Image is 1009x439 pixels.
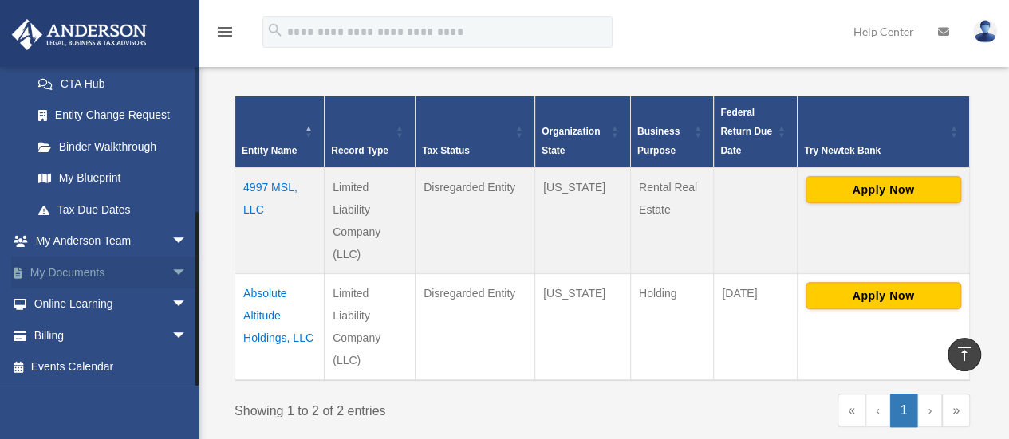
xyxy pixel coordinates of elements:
[331,145,388,156] span: Record Type
[955,344,974,363] i: vertical_align_top
[7,19,152,50] img: Anderson Advisors Platinum Portal
[630,96,713,167] th: Business Purpose: Activate to sort
[171,257,203,289] span: arrow_drop_down
[630,167,713,274] td: Rental Real Estate
[11,257,211,288] a: My Documentsarrow_drop_down
[11,288,211,320] a: Online Learningarrow_drop_down
[806,282,961,309] button: Apply Now
[22,100,203,131] a: Entity Change Request
[637,126,680,156] span: Business Purpose
[22,163,203,194] a: My Blueprint
[714,273,798,380] td: [DATE]
[535,167,631,274] td: [US_STATE]
[266,22,284,39] i: search
[235,167,325,274] td: 4997 MSL, LLC
[11,351,211,383] a: Events Calendar
[171,319,203,352] span: arrow_drop_down
[542,126,600,156] span: Organization State
[948,338,981,371] a: vertical_align_top
[11,225,211,257] a: My Anderson Teamarrow_drop_down
[22,131,203,163] a: Binder Walkthrough
[535,273,631,380] td: [US_STATE]
[416,273,535,380] td: Disregarded Entity
[797,96,969,167] th: Try Newtek Bank : Activate to sort
[416,167,535,274] td: Disregarded Entity
[714,96,798,167] th: Federal Return Due Date: Activate to sort
[11,319,211,351] a: Billingarrow_drop_down
[325,96,416,167] th: Record Type: Activate to sort
[235,273,325,380] td: Absolute Altitude Holdings, LLC
[838,394,865,427] a: First
[535,96,631,167] th: Organization State: Activate to sort
[720,107,772,156] span: Federal Return Due Date
[171,288,203,321] span: arrow_drop_down
[973,20,997,43] img: User Pic
[215,22,235,41] i: menu
[416,96,535,167] th: Tax Status: Activate to sort
[242,145,297,156] span: Entity Name
[22,194,203,225] a: Tax Due Dates
[171,225,203,258] span: arrow_drop_down
[630,273,713,380] td: Holding
[235,96,325,167] th: Entity Name: Activate to invert sorting
[804,141,945,160] div: Try Newtek Bank
[215,28,235,41] a: menu
[422,145,470,156] span: Tax Status
[325,167,416,274] td: Limited Liability Company (LLC)
[806,176,961,203] button: Apply Now
[22,68,203,100] a: CTA Hub
[325,273,416,380] td: Limited Liability Company (LLC)
[235,394,590,422] div: Showing 1 to 2 of 2 entries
